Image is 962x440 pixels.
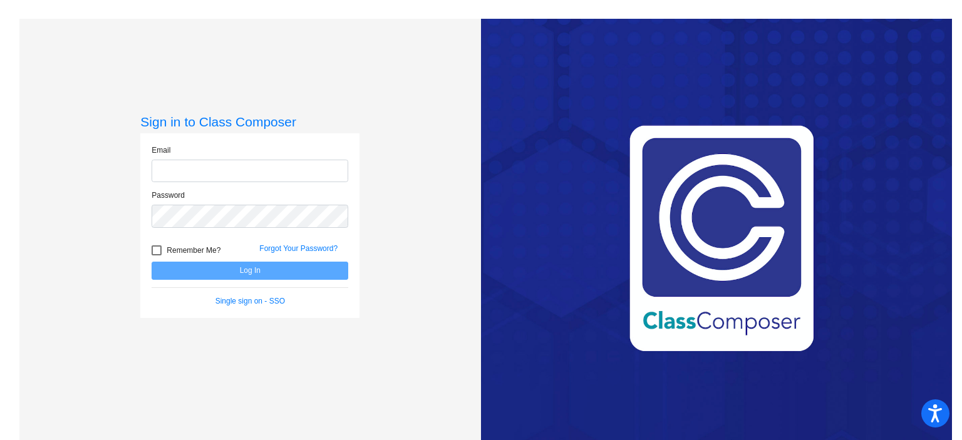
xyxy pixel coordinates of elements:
[140,114,359,130] h3: Sign in to Class Composer
[152,145,170,156] label: Email
[167,243,220,258] span: Remember Me?
[152,262,348,280] button: Log In
[215,297,285,305] a: Single sign on - SSO
[152,190,185,201] label: Password
[259,244,338,253] a: Forgot Your Password?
